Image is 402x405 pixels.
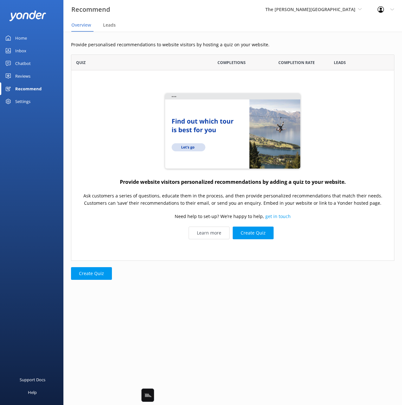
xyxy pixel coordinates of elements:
p: Need help to set-up? We’re happy to help, [175,213,291,220]
p: Provide personalised recommendations to website visitors by hosting a quiz on your website. [71,41,394,48]
img: quiz-website... [163,92,302,171]
a: get in touch [265,214,291,220]
div: Reviews [15,70,30,82]
p: Ask customers a series of questions, educate them in the process, and then provide personalized r... [78,193,388,207]
span: Completion Rate [278,60,315,66]
span: Leads [103,22,116,28]
h4: Provide website visitors personalized recommendations by adding a quiz to your website. [120,178,346,186]
div: Inbox [15,44,26,57]
div: Settings [15,95,30,108]
a: Learn more [189,227,230,239]
span: Completions [217,60,246,66]
button: Create Quiz [71,267,112,280]
div: Help [28,386,37,399]
span: Quiz [76,60,86,66]
span: Leads [334,60,346,66]
span: Overview [71,22,91,28]
button: Create Quiz [233,227,274,239]
div: Recommend [15,82,42,95]
img: yonder-white-logo.png [10,10,46,21]
span: The [PERSON_NAME][GEOGRAPHIC_DATA] [265,6,355,12]
div: Home [15,32,27,44]
div: grid [71,70,394,260]
div: Support Docs [20,373,45,386]
h3: Recommend [71,4,110,15]
div: Chatbot [15,57,31,70]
